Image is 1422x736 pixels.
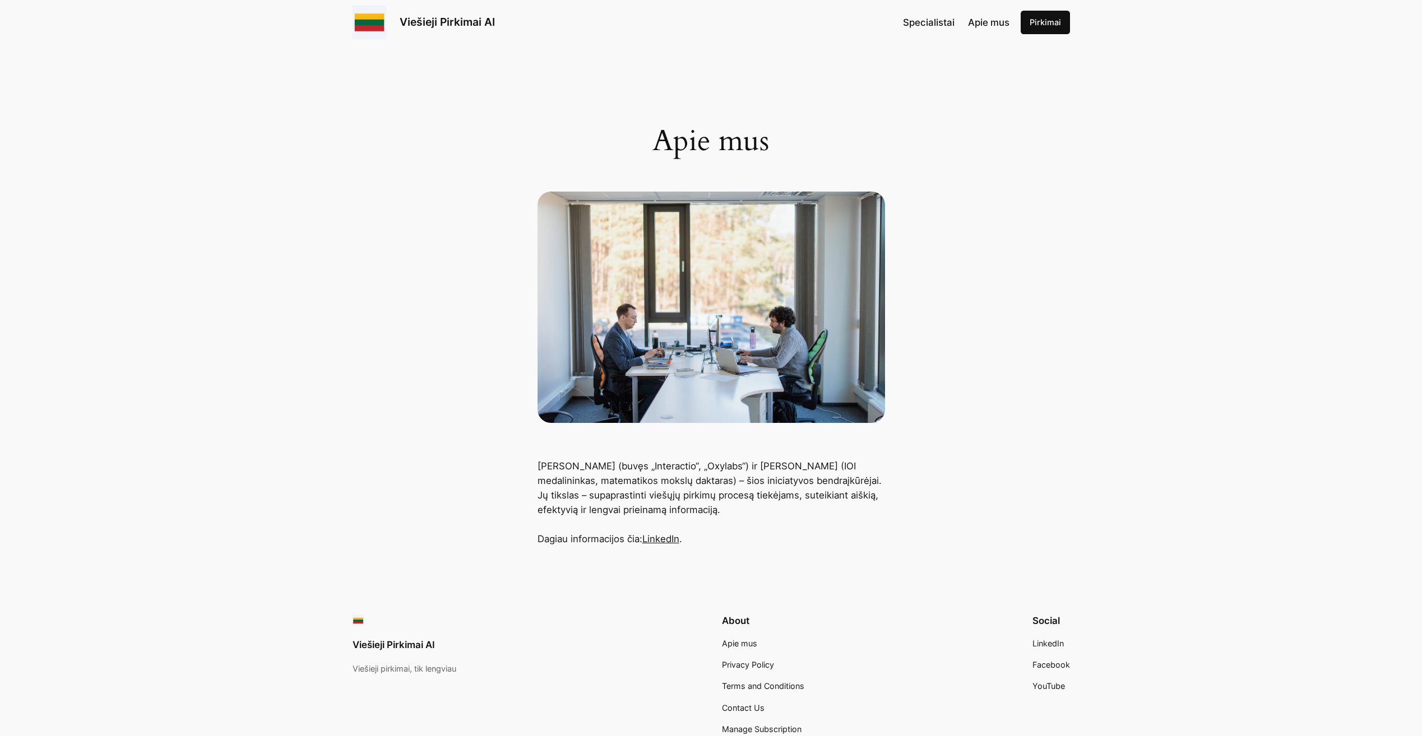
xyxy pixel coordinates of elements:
a: LinkedIn [1032,637,1064,650]
a: YouTube [1032,680,1065,692]
a: Manage Subscription [722,723,802,735]
img: Viešieji pirkimai logo [353,6,386,39]
nav: Footer navigation 3 [1032,637,1070,693]
span: Privacy Policy [722,660,774,669]
h1: Apie mus [538,124,885,158]
nav: Navigation [903,15,1009,30]
a: Viešieji Pirkimai AI [400,15,495,29]
a: Contact Us [722,702,765,714]
span: Contact Us [722,703,765,712]
a: LinkedIn [642,533,679,544]
a: Facebook [1032,659,1070,671]
p: [PERSON_NAME] (buvęs „Interactio“, „Oxylabs“) ir [PERSON_NAME] (IOI medalininkas, matematikos mok... [538,459,885,546]
h2: Social [1032,615,1070,626]
a: Pirkimai [1021,11,1070,34]
span: Apie mus [968,17,1009,28]
img: Viešieji pirkimai logo [353,615,364,626]
a: Viešieji Pirkimai AI [353,639,435,650]
p: Viešieji pirkimai, tik lengviau [353,663,456,675]
a: Privacy Policy [722,659,774,671]
span: Terms and Conditions [722,681,804,691]
h2: About [722,615,804,626]
a: Apie mus [722,637,757,650]
span: Manage Subscription [722,724,802,734]
span: YouTube [1032,681,1065,691]
a: Apie mus [968,15,1009,30]
span: Facebook [1032,660,1070,669]
a: Terms and Conditions [722,680,804,692]
span: LinkedIn [1032,639,1064,648]
span: Specialistai [903,17,955,28]
a: Specialistai [903,15,955,30]
span: Apie mus [722,639,757,648]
